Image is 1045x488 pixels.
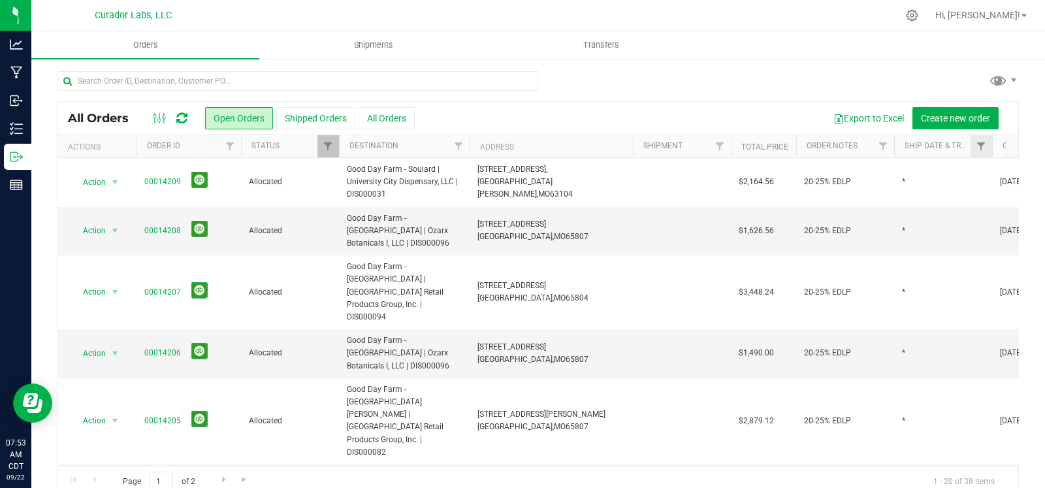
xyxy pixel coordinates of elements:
[554,232,566,241] span: MO
[107,173,123,191] span: select
[554,293,566,302] span: MO
[349,141,398,150] a: Destination
[566,39,637,51] span: Transfers
[739,347,774,359] span: $1,490.00
[448,135,470,157] a: Filter
[477,293,554,302] span: [GEOGRAPHIC_DATA],
[566,422,588,431] span: 65807
[336,39,411,51] span: Shipments
[904,9,920,22] div: Manage settings
[935,10,1020,20] span: Hi, [PERSON_NAME]!
[477,355,554,364] span: [GEOGRAPHIC_DATA],
[643,141,683,150] a: Shipment
[470,135,633,158] th: Address
[566,293,588,302] span: 65804
[144,225,181,237] a: 00014208
[347,334,462,372] span: Good Day Farm - [GEOGRAPHIC_DATA] | Ozarx Botanicals I, LLC | DIS000096
[144,286,181,299] a: 00014207
[921,113,990,123] span: Create new order
[219,135,241,157] a: Filter
[739,415,774,427] span: $2,879.12
[249,347,331,359] span: Allocated
[825,107,912,129] button: Export to Excel
[347,212,462,250] span: Good Day Farm - [GEOGRAPHIC_DATA] | Ozarx Botanicals I, LLC | DIS000096
[739,176,774,188] span: $2,164.56
[804,176,851,188] span: 20-25% EDLP
[10,122,23,135] inline-svg: Inventory
[477,165,547,174] span: [STREET_ADDRESS],
[566,355,588,364] span: 65807
[912,107,999,129] button: Create new order
[807,141,858,150] a: Order Notes
[804,286,851,299] span: 20-25% EDLP
[95,10,172,21] span: Curador Labs, LLC
[739,286,774,299] span: $3,448.24
[741,142,788,152] a: Total Price
[873,135,894,157] a: Filter
[739,225,774,237] span: $1,626.56
[68,142,131,152] div: Actions
[107,412,123,430] span: select
[477,177,553,199] span: [GEOGRAPHIC_DATA][PERSON_NAME],
[144,415,181,427] a: 00014205
[554,422,566,431] span: MO
[709,135,731,157] a: Filter
[487,31,715,59] a: Transfers
[550,189,573,199] span: 63104
[477,232,554,241] span: [GEOGRAPHIC_DATA],
[971,135,992,157] a: Filter
[144,176,181,188] a: 00014209
[251,141,280,150] a: Status
[554,355,566,364] span: MO
[249,286,331,299] span: Allocated
[538,189,550,199] span: MO
[10,94,23,107] inline-svg: Inbound
[57,71,538,91] input: Search Order ID, Destination, Customer PO...
[804,415,851,427] span: 20-25% EDLP
[6,437,25,472] p: 07:53 AM CDT
[359,107,415,129] button: All Orders
[147,141,180,150] a: Order ID
[68,111,142,125] span: All Orders
[13,383,52,423] iframe: Resource center
[477,220,546,229] span: [STREET_ADDRESS]
[259,31,487,59] a: Shipments
[205,107,273,129] button: Open Orders
[804,225,851,237] span: 20-25% EDLP
[249,225,331,237] span: Allocated
[31,31,259,59] a: Orders
[71,221,106,240] span: Action
[6,472,25,482] p: 09/22
[804,347,851,359] span: 20-25% EDLP
[347,383,462,459] span: Good Day Farm - [GEOGRAPHIC_DATA] [PERSON_NAME] | [GEOGRAPHIC_DATA] Retail Products Group, Inc. |...
[107,221,123,240] span: select
[905,141,1005,150] a: Ship Date & Transporter
[477,422,554,431] span: [GEOGRAPHIC_DATA],
[71,283,106,301] span: Action
[71,412,106,430] span: Action
[107,283,123,301] span: select
[276,107,355,129] button: Shipped Orders
[107,344,123,363] span: select
[477,410,605,419] span: [STREET_ADDRESS][PERSON_NAME]
[477,342,546,351] span: [STREET_ADDRESS]
[71,344,106,363] span: Action
[10,66,23,79] inline-svg: Manufacturing
[10,38,23,51] inline-svg: Analytics
[477,281,546,290] span: [STREET_ADDRESS]
[347,261,462,323] span: Good Day Farm - [GEOGRAPHIC_DATA] | [GEOGRAPHIC_DATA] Retail Products Group, Inc. | DIS000094
[317,135,339,157] a: Filter
[71,173,106,191] span: Action
[566,232,588,241] span: 65807
[10,150,23,163] inline-svg: Outbound
[144,347,181,359] a: 00014206
[347,163,462,201] span: Good Day Farm - Soulard | University City Dispensary, LLC | DIS000031
[249,176,331,188] span: Allocated
[10,178,23,191] inline-svg: Reports
[116,39,176,51] span: Orders
[249,415,331,427] span: Allocated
